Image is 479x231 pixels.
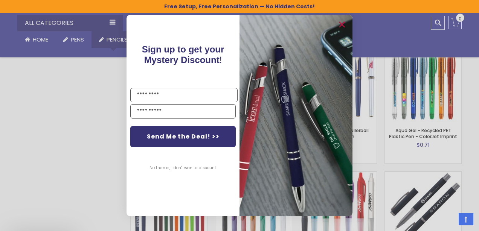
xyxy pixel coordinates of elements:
img: pop-up-image [239,15,352,216]
span: ! [142,44,224,65]
button: No thanks, I don't want a discount. [146,159,221,177]
span: Sign up to get your Mystery Discount [142,44,224,65]
button: Close dialog [336,18,348,31]
button: Send Me the Deal! >> [130,126,236,147]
